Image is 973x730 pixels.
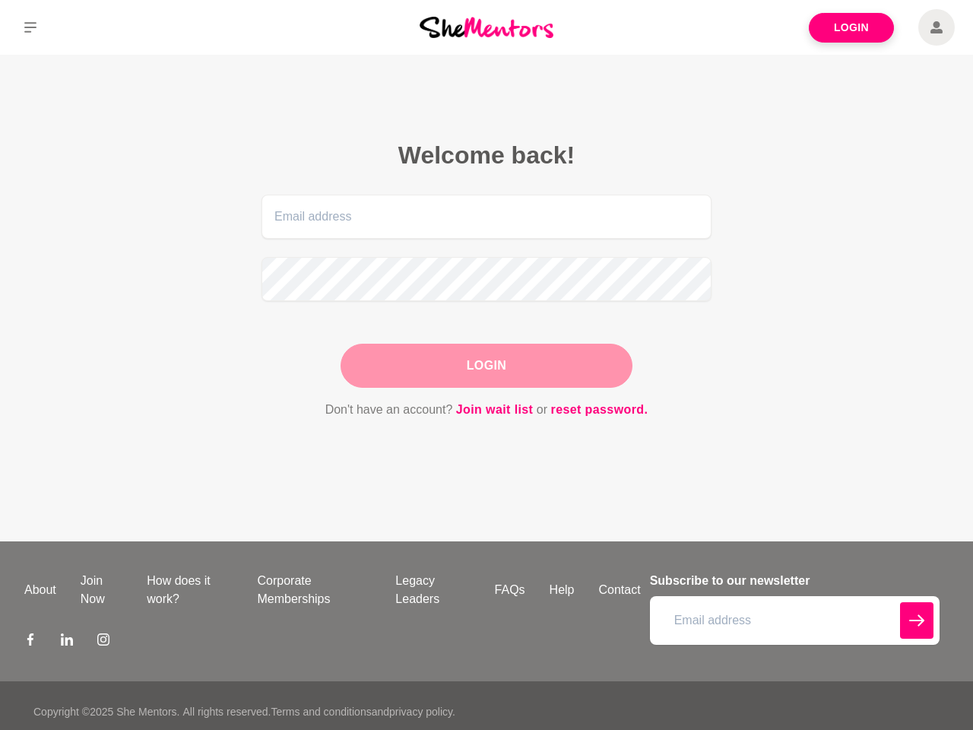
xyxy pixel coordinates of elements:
input: Email address [650,596,940,645]
a: Instagram [97,633,109,651]
a: About [12,581,68,599]
a: How does it work? [135,572,245,608]
a: Join Now [68,572,135,608]
a: FAQs [483,581,537,599]
h4: Subscribe to our newsletter [650,572,940,590]
a: privacy policy [389,706,452,718]
a: Login [809,13,894,43]
a: Facebook [24,633,36,651]
a: Contact [587,581,653,599]
p: All rights reserved. and . [182,704,455,720]
a: Terms and conditions [271,706,371,718]
a: Join wait list [456,400,534,420]
a: Corporate Memberships [245,572,383,608]
input: Email address [261,195,712,239]
p: Don't have an account? or [261,400,712,420]
h2: Welcome back! [261,140,712,170]
a: Legacy Leaders [383,572,482,608]
p: Copyright © 2025 She Mentors . [33,704,179,720]
a: LinkedIn [61,633,73,651]
a: Help [537,581,587,599]
img: She Mentors Logo [420,17,553,37]
a: reset password. [551,400,648,420]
